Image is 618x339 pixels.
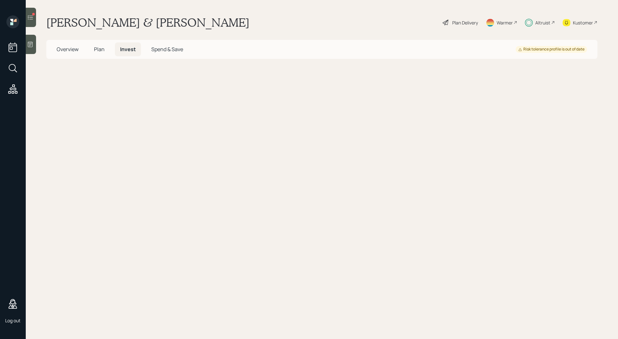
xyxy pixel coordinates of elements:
div: Warmer [497,19,513,26]
div: Risk tolerance profile is out of date [518,47,585,52]
div: Altruist [535,19,550,26]
div: Kustomer [573,19,593,26]
span: Invest [120,46,136,53]
div: Log out [5,317,21,324]
div: Plan Delivery [452,19,478,26]
h1: [PERSON_NAME] & [PERSON_NAME] [46,15,249,30]
span: Plan [94,46,105,53]
span: Spend & Save [151,46,183,53]
span: Overview [57,46,79,53]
